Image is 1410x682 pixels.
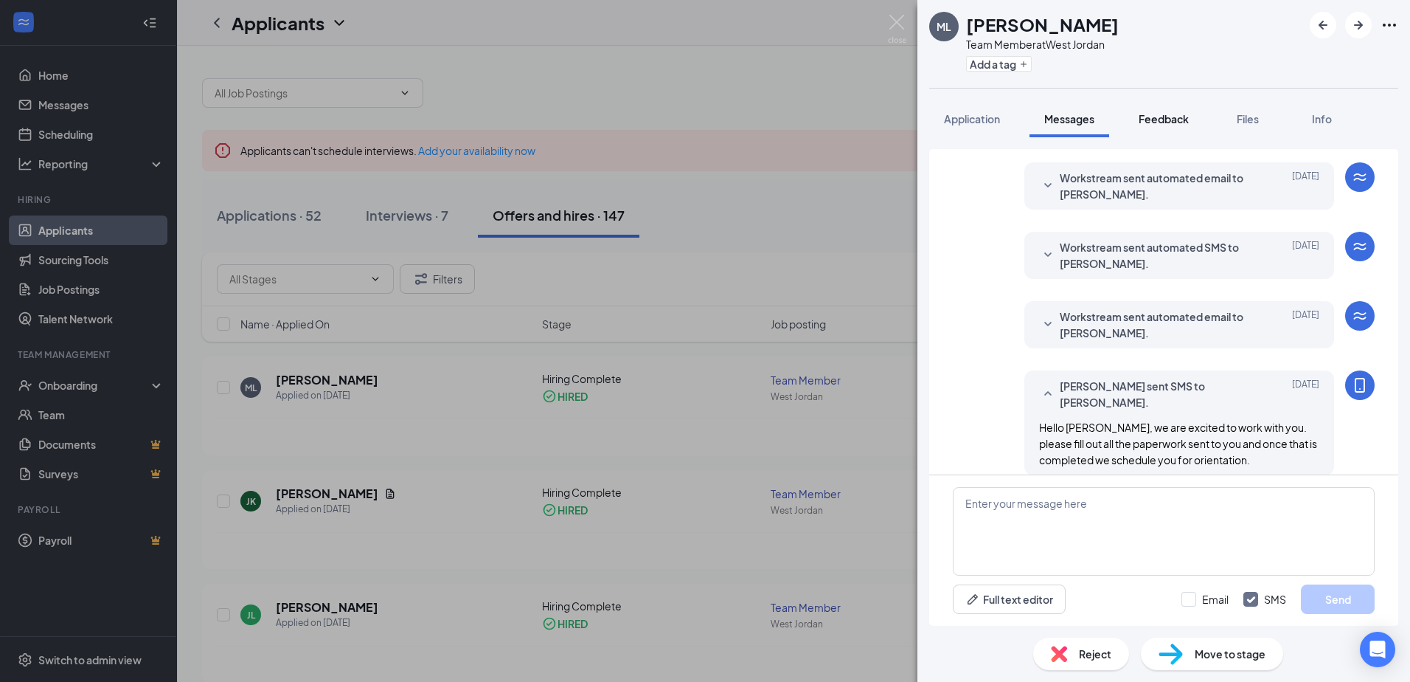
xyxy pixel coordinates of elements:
[1139,112,1189,125] span: Feedback
[1351,168,1369,186] svg: WorkstreamLogo
[1039,247,1057,264] svg: SmallChevronDown
[1019,60,1028,69] svg: Plus
[1310,12,1336,38] button: ArrowLeftNew
[1351,376,1369,394] svg: MobileSms
[1381,16,1398,34] svg: Ellipses
[1060,309,1253,341] span: Workstream sent automated email to [PERSON_NAME].
[1060,378,1253,410] span: [PERSON_NAME] sent SMS to [PERSON_NAME].
[1292,170,1319,202] span: [DATE]
[953,585,1066,614] button: Full text editorPen
[1360,632,1395,667] div: Open Intercom Messenger
[966,37,1119,52] div: Team Member at West Jordan
[1292,378,1319,410] span: [DATE]
[1044,112,1094,125] span: Messages
[1350,16,1367,34] svg: ArrowRight
[1195,646,1265,662] span: Move to stage
[1292,309,1319,341] span: [DATE]
[1039,177,1057,195] svg: SmallChevronDown
[1292,239,1319,272] span: [DATE]
[1345,12,1372,38] button: ArrowRight
[1060,239,1253,272] span: Workstream sent automated SMS to [PERSON_NAME].
[1301,585,1375,614] button: Send
[1312,112,1332,125] span: Info
[1351,307,1369,325] svg: WorkstreamLogo
[1237,112,1259,125] span: Files
[1039,316,1057,334] svg: SmallChevronDown
[1039,421,1317,466] span: Hello [PERSON_NAME], we are excited to work with you. please fill out all the paperwork sent to y...
[1079,646,1111,662] span: Reject
[1039,385,1057,403] svg: SmallChevronUp
[944,112,1000,125] span: Application
[966,56,1032,72] button: PlusAdd a tag
[965,592,980,607] svg: Pen
[1314,16,1332,34] svg: ArrowLeftNew
[966,12,1119,37] h1: [PERSON_NAME]
[1060,170,1253,202] span: Workstream sent automated email to [PERSON_NAME].
[937,19,951,34] div: ML
[1351,238,1369,255] svg: WorkstreamLogo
